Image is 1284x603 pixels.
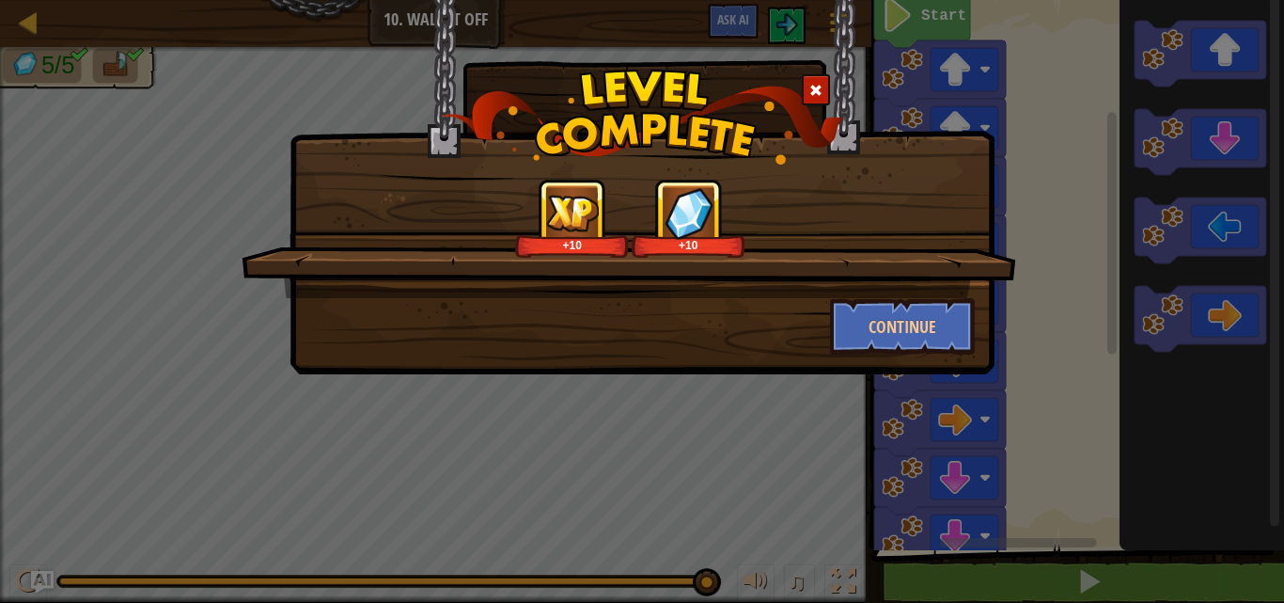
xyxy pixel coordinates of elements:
div: +10 [635,238,742,252]
img: reward_icon_gems.png [665,187,713,239]
img: reward_icon_xp.png [546,195,599,231]
button: Continue [830,298,976,355]
div: +10 [519,238,625,252]
img: level_complete.png [441,70,844,165]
